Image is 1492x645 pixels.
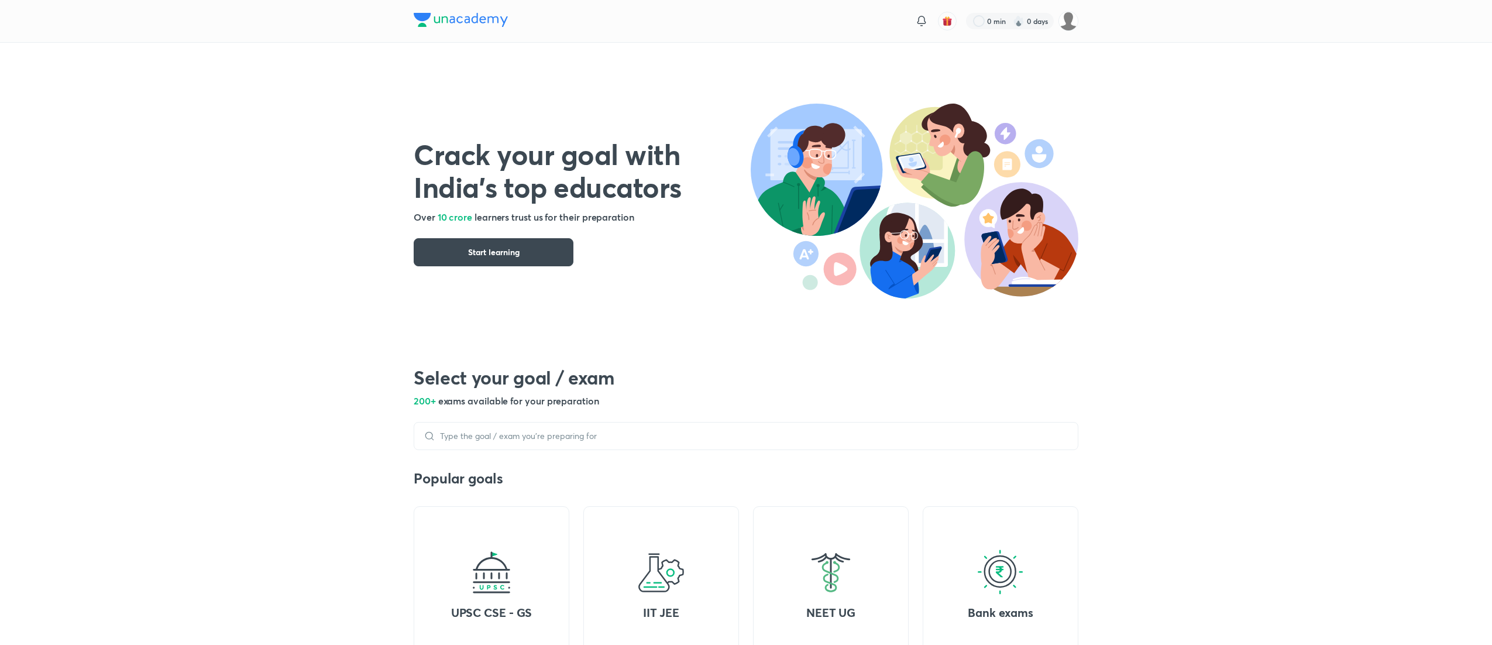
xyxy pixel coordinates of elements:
[414,138,751,203] h1: Crack your goal with India’s top educators
[414,13,508,27] img: Company Logo
[593,605,730,620] h4: IIT JEE
[438,394,599,407] span: exams available for your preparation
[438,211,472,223] span: 10 crore
[423,605,560,620] h4: UPSC CSE - GS
[977,549,1024,596] img: goal-icon
[468,246,520,258] span: Start learning
[414,469,1078,488] h3: Popular goals
[942,16,953,26] img: avatar
[638,549,685,596] img: goal-icon
[468,549,515,596] img: goal-icon
[932,605,1069,620] h4: Bank exams
[1013,15,1025,27] img: streak
[762,605,899,620] h4: NEET UG
[807,549,854,596] img: goal-icon
[414,366,1078,389] h2: Select your goal / exam
[435,431,1068,441] input: Type the goal / exam you’re preparing for
[414,394,1078,408] h5: 200+
[938,12,957,30] button: avatar
[414,210,751,224] h5: Over learners trust us for their preparation
[414,13,508,30] a: Company Logo
[1058,11,1078,31] img: Manasa M
[751,104,1078,299] img: header
[414,238,573,266] button: Start learning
